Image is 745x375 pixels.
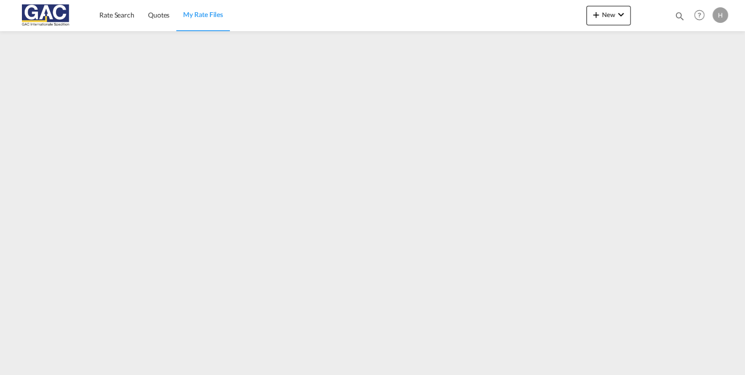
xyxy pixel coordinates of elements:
button: icon-plus 400-fgNewicon-chevron-down [586,6,631,25]
span: Help [691,7,708,23]
md-icon: icon-chevron-down [615,9,627,20]
img: 9f305d00dc7b11eeb4548362177db9c3.png [15,4,80,26]
div: icon-magnify [674,11,685,25]
span: Quotes [148,11,169,19]
div: H [712,7,728,23]
md-icon: icon-magnify [674,11,685,21]
span: My Rate Files [183,10,223,19]
span: Rate Search [99,11,134,19]
span: New [590,11,627,19]
div: Help [691,7,712,24]
md-icon: icon-plus 400-fg [590,9,602,20]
